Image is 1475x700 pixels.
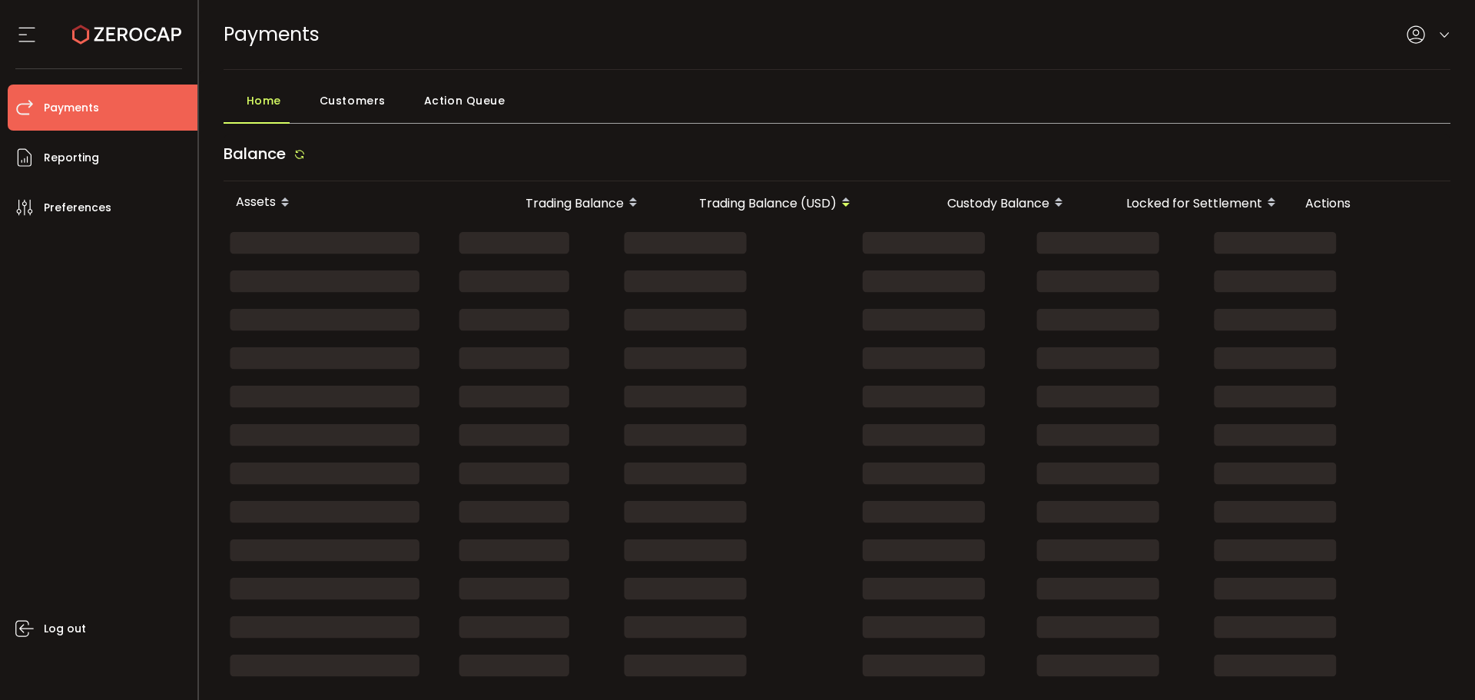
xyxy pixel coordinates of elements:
[44,147,99,169] span: Reporting
[655,190,867,216] div: Trading Balance (USD)
[1293,194,1447,212] div: Actions
[44,197,111,219] span: Preferences
[1080,190,1293,216] div: Locked for Settlement
[462,190,655,216] div: Trading Balance
[224,190,462,216] div: Assets
[224,143,286,164] span: Balance
[424,85,505,116] span: Action Queue
[44,618,86,640] span: Log out
[247,85,281,116] span: Home
[44,97,99,119] span: Payments
[867,190,1080,216] div: Custody Balance
[320,85,386,116] span: Customers
[224,21,320,48] span: Payments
